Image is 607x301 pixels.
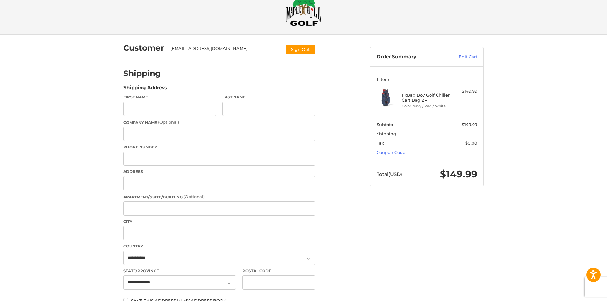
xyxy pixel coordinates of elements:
span: $149.99 [462,122,477,127]
li: Color Navy / Red / White [402,104,451,109]
label: Apartment/Suite/Building [123,194,315,200]
span: $0.00 [465,140,477,146]
a: Coupon Code [377,150,405,155]
h3: Order Summary [377,54,445,60]
span: Total (USD) [377,171,402,177]
label: Address [123,169,315,175]
h4: 1 x Bag Boy Golf Chiller Cart Bag ZP [402,92,451,103]
button: Sign Out [285,44,315,54]
div: [EMAIL_ADDRESS][DOMAIN_NAME] [170,46,279,54]
div: $149.99 [452,88,477,95]
span: Shipping [377,131,396,136]
span: $149.99 [440,168,477,180]
label: State/Province [123,268,236,274]
label: City [123,219,315,225]
label: Phone Number [123,144,315,150]
h2: Customer [123,43,164,53]
h2: Shipping [123,68,161,78]
label: Last Name [222,94,315,100]
label: First Name [123,94,216,100]
legend: Shipping Address [123,84,167,94]
label: Country [123,243,315,249]
label: Postal Code [242,268,316,274]
span: -- [474,131,477,136]
small: (Optional) [158,119,179,125]
small: (Optional) [184,194,205,199]
h3: 1 Item [377,77,477,82]
label: Company Name [123,119,315,125]
a: Edit Cart [445,54,477,60]
span: Tax [377,140,384,146]
span: Subtotal [377,122,394,127]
